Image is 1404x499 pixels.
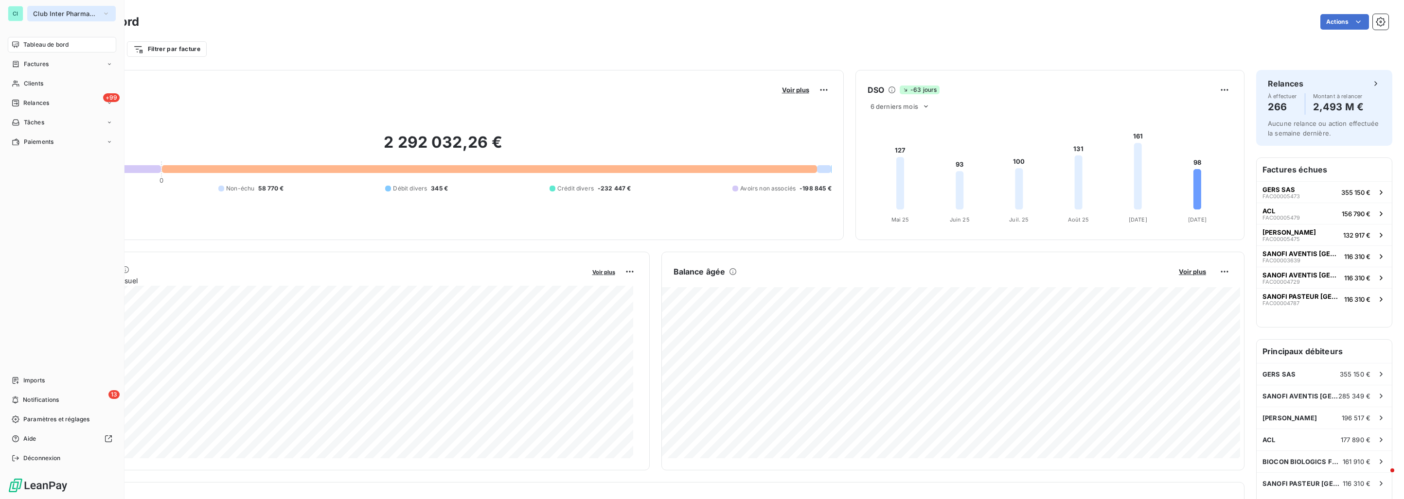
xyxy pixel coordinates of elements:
span: Chiffre d'affaires mensuel [55,275,586,286]
span: 345 € [431,184,448,193]
span: SANOFI AVENTIS [GEOGRAPHIC_DATA] [1262,392,1338,400]
span: FAC00005475 [1262,236,1300,242]
span: SANOFI AVENTIS [GEOGRAPHIC_DATA] [1262,250,1340,258]
button: SANOFI AVENTIS [GEOGRAPHIC_DATA]FAC00003639116 310 € [1257,245,1392,267]
span: FAC00005473 [1262,193,1300,199]
span: 355 150 € [1341,189,1370,196]
span: SANOFI AVENTIS [GEOGRAPHIC_DATA] [1262,271,1340,279]
tspan: Juin 25 [949,216,969,223]
span: 156 790 € [1342,210,1370,218]
span: SANOFI PASTEUR [GEOGRAPHIC_DATA] [1262,293,1340,300]
h6: Relances [1268,78,1303,89]
button: Voir plus [1176,267,1209,276]
span: ACL [1262,207,1275,215]
span: +99 [103,93,120,102]
button: Voir plus [589,267,618,276]
span: Paramètres et réglages [23,415,89,424]
span: Relances [23,99,49,107]
span: Voir plus [592,269,615,275]
span: 6 derniers mois [871,103,918,110]
span: FAC00004787 [1262,300,1299,306]
h4: 2,493 M € [1313,99,1364,115]
span: Aucune relance ou action effectuée la semaine dernière. [1268,120,1379,137]
span: -198 845 € [800,184,832,193]
span: [PERSON_NAME] [1262,414,1317,422]
tspan: Août 25 [1067,216,1089,223]
img: Logo LeanPay [8,478,68,493]
span: Paiements [24,138,53,146]
h6: Balance âgée [674,266,726,277]
span: Débit divers [393,184,427,193]
span: 161 910 € [1343,458,1370,465]
h2: 2 292 032,26 € [55,133,832,162]
span: Clients [24,79,43,88]
span: 116 310 € [1343,480,1370,487]
h6: DSO [868,84,884,96]
button: SANOFI AVENTIS [GEOGRAPHIC_DATA]FAC00004729116 310 € [1257,267,1392,288]
tspan: Juil. 25 [1009,216,1029,223]
h6: Principaux débiteurs [1257,340,1392,363]
a: Aide [8,431,116,447]
span: -232 447 € [598,184,631,193]
span: Voir plus [1179,268,1206,275]
span: 58 770 € [258,184,284,193]
span: 177 890 € [1341,436,1370,444]
button: GERS SASFAC00005473355 150 € [1257,181,1392,203]
tspan: [DATE] [1188,216,1207,223]
button: [PERSON_NAME]FAC00005475132 917 € [1257,224,1392,245]
span: [PERSON_NAME] [1262,228,1316,236]
span: 0 [160,176,163,184]
tspan: Mai 25 [891,216,909,223]
button: ACLFAC00005479156 790 € [1257,203,1392,224]
div: CI [8,6,23,21]
span: Factures [24,60,49,69]
span: Crédit divers [557,184,594,193]
span: Imports [23,376,45,385]
span: Voir plus [782,86,809,94]
span: Club Inter Pharmaceutique [33,10,98,17]
span: Tâches [24,118,44,127]
span: 116 310 € [1344,253,1370,260]
span: 116 310 € [1344,295,1370,303]
span: Avoirs non associés [740,184,796,193]
span: 285 349 € [1338,392,1370,400]
span: SANOFI PASTEUR [GEOGRAPHIC_DATA] [1262,480,1343,487]
span: GERS SAS [1262,186,1295,193]
span: FAC00005479 [1262,215,1300,221]
span: ACL [1262,436,1275,444]
span: 355 150 € [1340,370,1370,378]
span: FAC00003639 [1262,258,1300,263]
span: Aide [23,434,36,443]
span: FAC00004729 [1262,279,1300,285]
span: 13 [108,390,120,399]
tspan: [DATE] [1128,216,1147,223]
h6: Factures échues [1257,158,1392,181]
button: Filtrer par facture [127,41,207,57]
span: -63 jours [900,86,940,94]
span: Tableau de bord [23,40,69,49]
span: Déconnexion [23,454,61,463]
span: BIOCON BIOLOGICS FRANCE S.A.S [1262,458,1343,465]
button: SANOFI PASTEUR [GEOGRAPHIC_DATA]FAC00004787116 310 € [1257,288,1392,310]
span: 116 310 € [1344,274,1370,282]
span: 132 917 € [1343,231,1370,239]
button: Voir plus [779,86,812,94]
span: À effectuer [1268,93,1297,99]
span: 196 517 € [1342,414,1370,422]
span: Montant à relancer [1313,93,1364,99]
span: Notifications [23,396,59,404]
span: Non-échu [226,184,254,193]
button: Actions [1320,14,1369,30]
h4: 266 [1268,99,1297,115]
span: GERS SAS [1262,370,1296,378]
iframe: Intercom live chat [1371,466,1394,489]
